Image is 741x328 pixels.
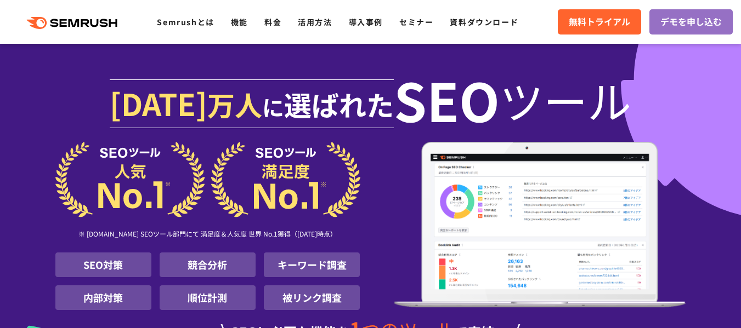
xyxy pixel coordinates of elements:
[264,285,360,310] li: 被リンク調査
[160,285,256,310] li: 順位計測
[394,78,500,122] span: SEO
[264,16,281,27] a: 料金
[450,16,518,27] a: 資料ダウンロード
[569,15,630,29] span: 無料トライアル
[399,16,433,27] a: セミナー
[157,16,214,27] a: Semrushとは
[262,91,284,123] span: に
[558,9,641,34] a: 無料トライアル
[264,252,360,277] li: キーワード調査
[298,16,332,27] a: 活用方法
[231,16,248,27] a: 機能
[160,252,256,277] li: 競合分析
[284,84,394,124] span: 選ばれた
[660,15,722,29] span: デモを申し込む
[55,217,360,252] div: ※ [DOMAIN_NAME] SEOツール部門にて 満足度＆人気度 世界 No.1獲得（[DATE]時点）
[500,78,631,122] span: ツール
[55,252,151,277] li: SEO対策
[649,9,733,34] a: デモを申し込む
[55,285,151,310] li: 内部対策
[110,81,207,125] span: [DATE]
[349,16,383,27] a: 導入事例
[207,84,262,124] span: 万人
